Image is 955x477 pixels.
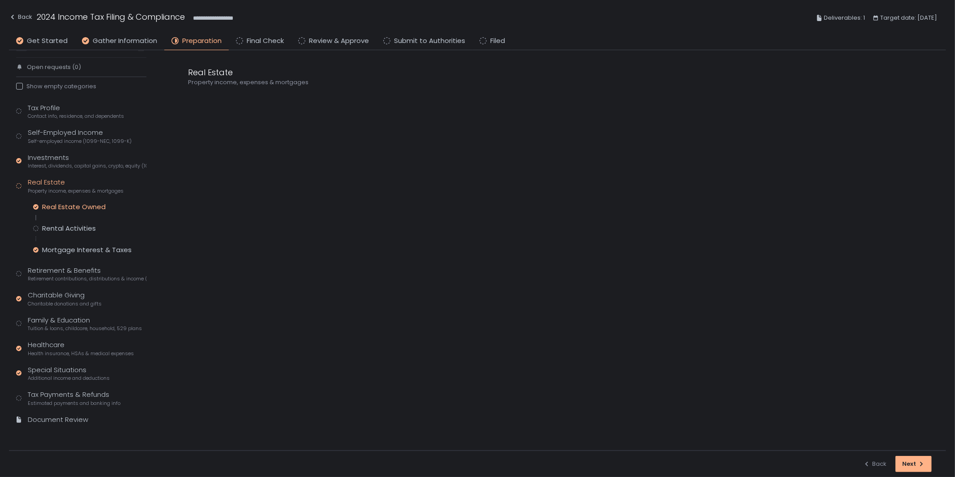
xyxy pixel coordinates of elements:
[27,36,68,46] span: Get Started
[42,224,96,233] div: Rental Activities
[9,11,32,26] button: Back
[28,315,142,332] div: Family & Education
[28,415,88,425] div: Document Review
[309,36,369,46] span: Review & Approve
[28,340,134,357] div: Healthcare
[188,66,618,78] div: Real Estate
[28,375,110,382] span: Additional income and deductions
[490,36,505,46] span: Filed
[28,390,120,407] div: Tax Payments & Refunds
[28,350,134,357] span: Health insurance, HSAs & medical expenses
[182,36,222,46] span: Preparation
[863,460,886,468] div: Back
[16,33,146,52] div: Last year's filed returns
[247,36,284,46] span: Final Check
[394,36,465,46] span: Submit to Authorities
[28,177,124,194] div: Real Estate
[895,456,932,472] button: Next
[42,245,132,254] div: Mortgage Interest & Taxes
[28,365,110,382] div: Special Situations
[9,12,32,22] div: Back
[28,325,142,332] span: Tuition & loans, childcare, household, 529 plans
[28,113,124,120] span: Contact info, residence, and dependents
[37,11,185,23] h1: 2024 Income Tax Filing & Compliance
[42,202,106,211] div: Real Estate Owned
[902,460,925,468] div: Next
[28,138,132,145] span: Self-employed income (1099-NEC, 1099-K)
[28,301,102,307] span: Charitable donations and gifts
[28,275,146,282] span: Retirement contributions, distributions & income (1099-R, 5498)
[28,103,124,120] div: Tax Profile
[188,78,618,86] div: Property income, expenses & mortgages
[28,153,146,170] div: Investments
[863,456,886,472] button: Back
[93,36,157,46] span: Gather Information
[28,400,120,407] span: Estimated payments and banking info
[28,163,146,169] span: Interest, dividends, capital gains, crypto, equity (1099s, K-1s)
[880,13,937,23] span: Target date: [DATE]
[28,188,124,194] span: Property income, expenses & mortgages
[28,128,132,145] div: Self-Employed Income
[824,13,865,23] span: Deliverables: 1
[27,63,81,71] span: Open requests (0)
[28,290,102,307] div: Charitable Giving
[28,266,146,283] div: Retirement & Benefits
